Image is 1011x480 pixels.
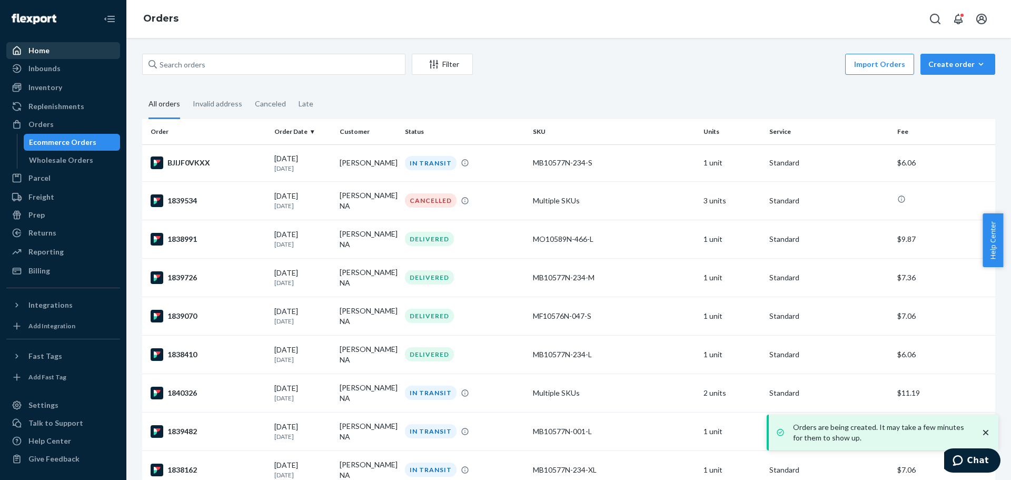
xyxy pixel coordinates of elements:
[24,134,121,151] a: Ecommerce Orders
[6,79,120,96] a: Inventory
[274,201,331,210] p: [DATE]
[6,397,120,414] a: Settings
[28,300,73,310] div: Integrations
[142,119,270,144] th: Order
[699,258,765,297] td: 1 unit
[6,369,120,386] a: Add Fast Tag
[893,258,995,297] td: $7.36
[533,426,695,437] div: MB10577N-001-L
[401,119,529,144] th: Status
[699,181,765,220] td: 3 units
[28,321,75,330] div: Add Integration
[151,464,266,476] div: 1838162
[6,42,120,59] a: Home
[28,247,64,257] div: Reporting
[412,54,473,75] button: Filter
[24,152,121,169] a: Wholesale Orders
[6,243,120,260] a: Reporting
[151,425,266,438] div: 1839482
[28,192,54,202] div: Freight
[28,45,49,56] div: Home
[533,272,695,283] div: MB10577N-234-M
[405,270,454,285] div: DELIVERED
[6,98,120,115] a: Replenishments
[6,189,120,205] a: Freight
[405,463,457,477] div: IN TRANSIT
[405,232,454,246] div: DELIVERED
[6,415,120,432] button: Talk to Support
[274,383,331,403] div: [DATE]
[28,351,62,361] div: Fast Tags
[769,311,889,321] p: Standard
[769,158,889,168] p: Standard
[529,374,699,412] td: Multiple SKUs
[971,8,992,30] button: Open account menu
[193,90,242,117] div: Invalid address
[405,347,454,361] div: DELIVERED
[274,278,331,287] p: [DATE]
[6,297,120,314] button: Integrations
[335,297,401,335] td: [PERSON_NAME] NA
[28,82,62,93] div: Inventory
[769,234,889,244] p: Standard
[893,374,995,412] td: $11.19
[6,60,120,77] a: Inbounds
[28,63,61,74] div: Inbounds
[274,345,331,364] div: [DATE]
[274,422,331,441] div: [DATE]
[335,181,401,220] td: [PERSON_NAME] NA
[274,240,331,249] p: [DATE]
[335,374,401,412] td: [PERSON_NAME] NA
[6,318,120,335] a: Add Integration
[255,90,286,117] div: Canceled
[335,412,401,450] td: [PERSON_NAME] NA
[274,164,331,173] p: [DATE]
[151,387,266,399] div: 1840326
[533,234,695,244] div: MO10589N-466-L
[6,224,120,241] a: Returns
[99,8,120,30] button: Close Navigation
[893,119,995,144] th: Fee
[274,191,331,210] div: [DATE]
[151,156,266,169] div: BJIJF0VKXX
[274,460,331,479] div: [DATE]
[6,116,120,133] a: Orders
[6,433,120,449] a: Help Center
[948,8,969,30] button: Open notifications
[12,14,56,24] img: Flexport logo
[274,229,331,249] div: [DATE]
[920,54,995,75] button: Create order
[274,153,331,173] div: [DATE]
[28,454,80,464] div: Give Feedback
[699,119,765,144] th: Units
[533,349,695,360] div: MB10577N-234-L
[28,373,66,381] div: Add Fast Tag
[28,228,56,238] div: Returns
[6,450,120,467] button: Give Feedback
[769,349,889,360] p: Standard
[845,54,914,75] button: Import Orders
[274,355,331,364] p: [DATE]
[6,348,120,365] button: Fast Tags
[769,272,889,283] p: Standard
[28,173,51,183] div: Parcel
[405,193,457,208] div: CANCELLED
[28,101,84,112] div: Replenishments
[533,465,695,475] div: MB10577N-234-XL
[29,137,96,148] div: Ecommerce Orders
[769,388,889,398] p: Standard
[29,155,93,165] div: Wholesale Orders
[6,262,120,279] a: Billing
[335,335,401,374] td: [PERSON_NAME] NA
[412,59,472,70] div: Filter
[335,258,401,297] td: [PERSON_NAME] NA
[270,119,335,144] th: Order Date
[299,90,313,117] div: Late
[335,220,401,258] td: [PERSON_NAME] NA
[699,220,765,258] td: 1 unit
[151,271,266,284] div: 1839726
[151,348,266,361] div: 1838410
[893,144,995,181] td: $6.06
[340,127,397,136] div: Customer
